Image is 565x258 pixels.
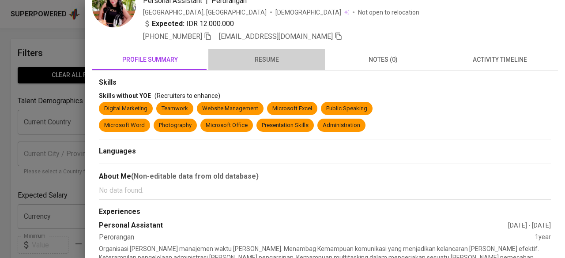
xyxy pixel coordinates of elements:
[206,121,248,130] div: Microsoft Office
[159,121,192,130] div: Photography
[275,8,343,17] span: [DEMOGRAPHIC_DATA]
[104,121,145,130] div: Microsoft Word
[99,171,551,182] div: About Me
[99,92,151,99] span: Skills without YOE
[262,121,309,130] div: Presentation Skills
[99,146,551,157] div: Languages
[214,54,320,65] span: resume
[330,54,436,65] span: notes (0)
[272,105,312,113] div: Microsoft Excel
[99,207,551,217] div: Experiences
[162,105,188,113] div: Teamwork
[535,232,551,243] div: 1 year
[99,232,535,243] div: Perorangan
[99,78,551,88] div: Skills
[97,54,203,65] span: profile summary
[447,54,553,65] span: activity timeline
[219,32,333,41] span: [EMAIL_ADDRESS][DOMAIN_NAME]
[508,221,551,230] div: [DATE] - [DATE]
[99,185,551,196] p: No data found.
[143,32,202,41] span: [PHONE_NUMBER]
[152,19,185,29] b: Expected:
[323,121,360,130] div: Administration
[143,19,234,29] div: IDR 12.000.000
[326,105,367,113] div: Public Speaking
[358,8,419,17] p: Not open to relocation
[99,221,508,231] div: Personal Assistant
[131,172,259,180] b: (Non-editable data from old database)
[202,105,258,113] div: Website Management
[154,92,220,99] span: (Recruiters to enhance)
[143,8,267,17] div: [GEOGRAPHIC_DATA], [GEOGRAPHIC_DATA]
[104,105,147,113] div: Digital Marketing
